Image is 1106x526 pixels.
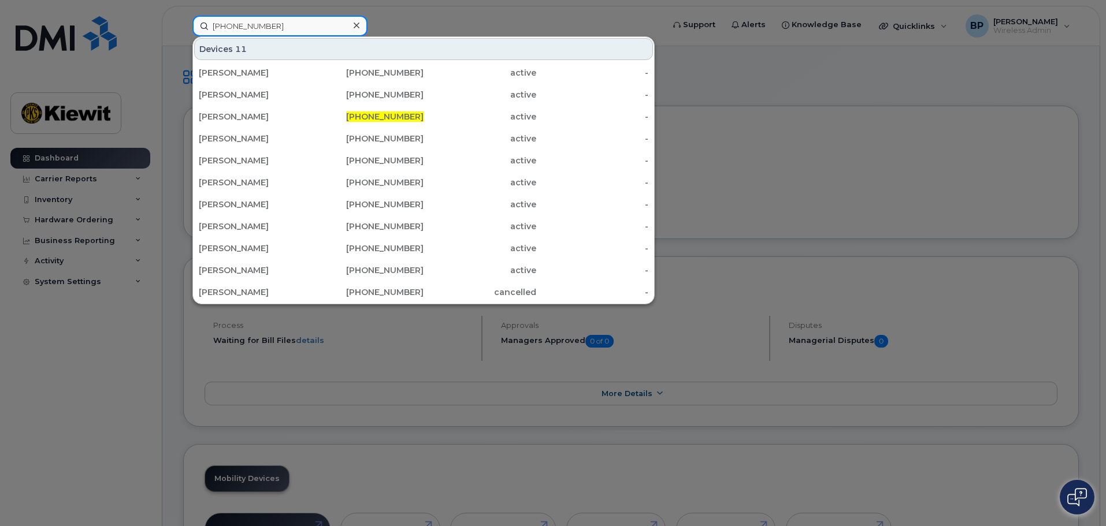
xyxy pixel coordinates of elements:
[199,199,311,210] div: [PERSON_NAME]
[194,216,653,237] a: [PERSON_NAME][PHONE_NUMBER]active-
[536,67,649,79] div: -
[311,177,424,188] div: [PHONE_NUMBER]
[346,111,424,122] span: [PHONE_NUMBER]
[311,243,424,254] div: [PHONE_NUMBER]
[194,282,653,303] a: [PERSON_NAME][PHONE_NUMBER]cancelled-
[536,286,649,298] div: -
[536,199,649,210] div: -
[311,67,424,79] div: [PHONE_NUMBER]
[199,177,311,188] div: [PERSON_NAME]
[194,172,653,193] a: [PERSON_NAME][PHONE_NUMBER]active-
[199,155,311,166] div: [PERSON_NAME]
[311,286,424,298] div: [PHONE_NUMBER]
[194,62,653,83] a: [PERSON_NAME][PHONE_NUMBER]active-
[199,111,311,122] div: [PERSON_NAME]
[424,133,536,144] div: active
[424,155,536,166] div: active
[536,221,649,232] div: -
[311,221,424,232] div: [PHONE_NUMBER]
[424,177,536,188] div: active
[536,111,649,122] div: -
[194,260,653,281] a: [PERSON_NAME][PHONE_NUMBER]active-
[194,238,653,259] a: [PERSON_NAME][PHONE_NUMBER]active-
[199,286,311,298] div: [PERSON_NAME]
[424,67,536,79] div: active
[199,264,311,276] div: [PERSON_NAME]
[424,243,536,254] div: active
[194,106,653,127] a: [PERSON_NAME][PHONE_NUMBER]active-
[199,89,311,100] div: [PERSON_NAME]
[194,38,653,60] div: Devices
[536,89,649,100] div: -
[536,264,649,276] div: -
[311,133,424,144] div: [PHONE_NUMBER]
[311,89,424,100] div: [PHONE_NUMBER]
[536,177,649,188] div: -
[235,43,247,55] span: 11
[311,264,424,276] div: [PHONE_NUMBER]
[536,133,649,144] div: -
[424,221,536,232] div: active
[424,111,536,122] div: active
[424,89,536,100] div: active
[199,221,311,232] div: [PERSON_NAME]
[1067,488,1087,506] img: Open chat
[199,243,311,254] div: [PERSON_NAME]
[424,264,536,276] div: active
[199,67,311,79] div: [PERSON_NAME]
[194,150,653,171] a: [PERSON_NAME][PHONE_NUMBER]active-
[311,155,424,166] div: [PHONE_NUMBER]
[424,199,536,210] div: active
[194,194,653,215] a: [PERSON_NAME][PHONE_NUMBER]active-
[311,199,424,210] div: [PHONE_NUMBER]
[194,128,653,149] a: [PERSON_NAME][PHONE_NUMBER]active-
[424,286,536,298] div: cancelled
[194,84,653,105] a: [PERSON_NAME][PHONE_NUMBER]active-
[536,243,649,254] div: -
[199,133,311,144] div: [PERSON_NAME]
[536,155,649,166] div: -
